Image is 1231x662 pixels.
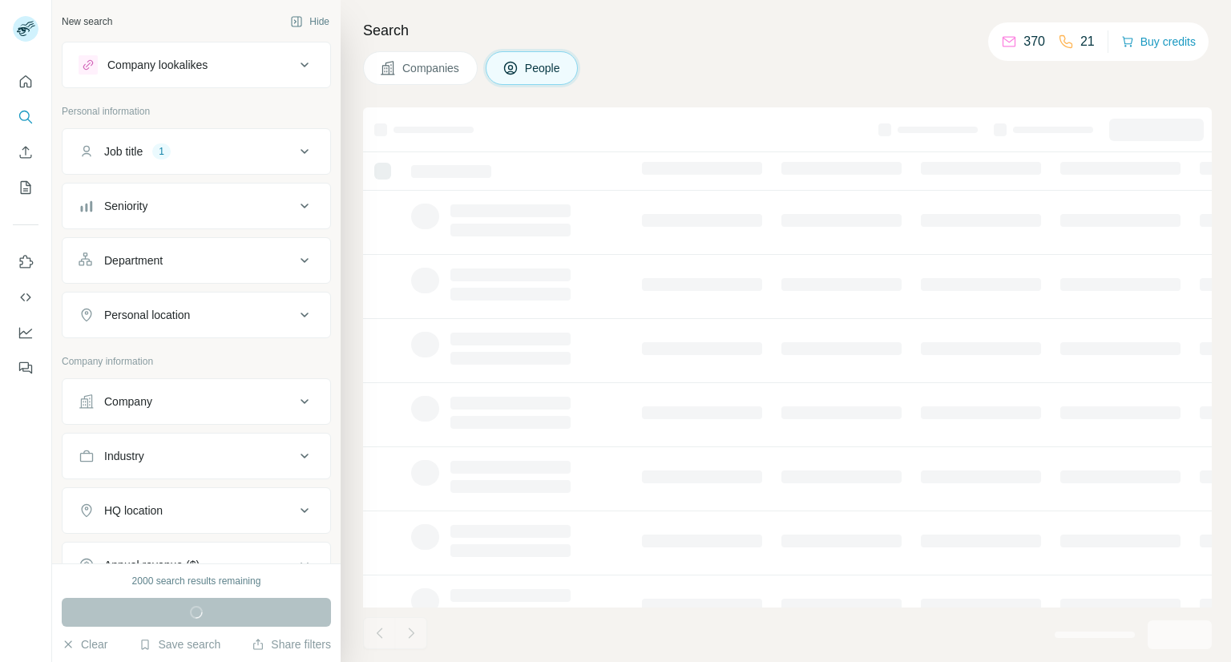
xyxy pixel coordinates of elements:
[62,354,331,369] p: Company information
[63,132,330,171] button: Job title1
[139,636,220,652] button: Save search
[13,67,38,96] button: Quick start
[525,60,562,76] span: People
[252,636,331,652] button: Share filters
[13,173,38,202] button: My lists
[104,448,144,464] div: Industry
[63,187,330,225] button: Seniority
[104,557,200,573] div: Annual revenue ($)
[13,248,38,277] button: Use Surfe on LinkedIn
[13,318,38,347] button: Dashboard
[62,636,107,652] button: Clear
[1023,32,1045,51] p: 370
[152,144,171,159] div: 1
[104,394,152,410] div: Company
[62,14,112,29] div: New search
[104,143,143,159] div: Job title
[279,10,341,34] button: Hide
[104,503,163,519] div: HQ location
[63,382,330,421] button: Company
[13,138,38,167] button: Enrich CSV
[63,546,330,584] button: Annual revenue ($)
[63,46,330,84] button: Company lookalikes
[63,491,330,530] button: HQ location
[104,252,163,268] div: Department
[402,60,461,76] span: Companies
[62,104,331,119] p: Personal information
[63,241,330,280] button: Department
[1080,32,1095,51] p: 21
[132,574,261,588] div: 2000 search results remaining
[13,103,38,131] button: Search
[363,19,1212,42] h4: Search
[104,198,147,214] div: Seniority
[13,353,38,382] button: Feedback
[1121,30,1196,53] button: Buy credits
[13,283,38,312] button: Use Surfe API
[63,296,330,334] button: Personal location
[104,307,190,323] div: Personal location
[107,57,208,73] div: Company lookalikes
[63,437,330,475] button: Industry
